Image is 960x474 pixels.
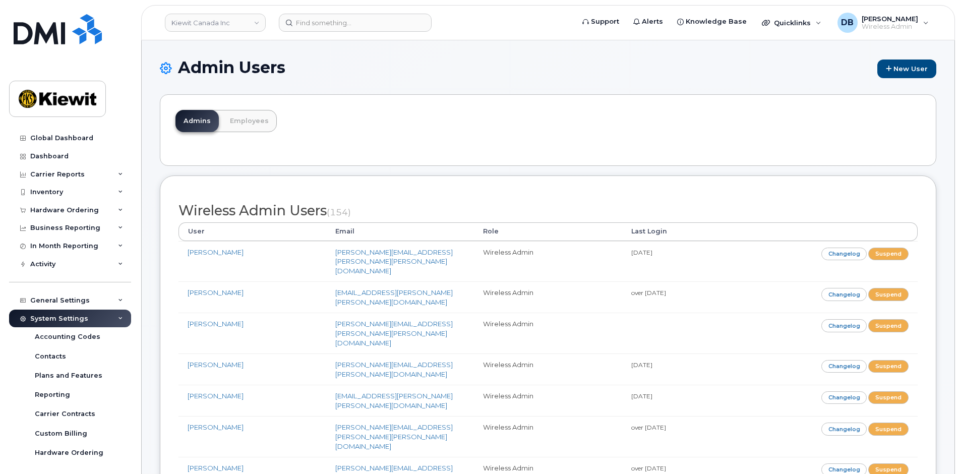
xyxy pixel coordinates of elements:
[868,319,909,332] a: Suspend
[474,281,622,313] td: Wireless Admin
[916,430,952,466] iframe: Messenger Launcher
[335,248,453,275] a: [PERSON_NAME][EMAIL_ADDRESS][PERSON_NAME][PERSON_NAME][DOMAIN_NAME]
[188,320,244,328] a: [PERSON_NAME]
[335,320,453,346] a: [PERSON_NAME][EMAIL_ADDRESS][PERSON_NAME][PERSON_NAME][DOMAIN_NAME]
[188,361,244,369] a: [PERSON_NAME]
[821,319,867,332] a: Changelog
[474,222,622,241] th: Role
[175,110,219,132] a: Admins
[474,385,622,416] td: Wireless Admin
[222,110,277,132] a: Employees
[631,424,666,431] small: over [DATE]
[868,391,909,404] a: Suspend
[631,289,666,297] small: over [DATE]
[335,423,453,450] a: [PERSON_NAME][EMAIL_ADDRESS][PERSON_NAME][PERSON_NAME][DOMAIN_NAME]
[188,248,244,256] a: [PERSON_NAME]
[335,392,453,409] a: [EMAIL_ADDRESS][PERSON_NAME][PERSON_NAME][DOMAIN_NAME]
[868,423,909,435] a: Suspend
[160,58,936,78] h1: Admin Users
[631,249,652,256] small: [DATE]
[631,392,652,400] small: [DATE]
[821,288,867,301] a: Changelog
[188,423,244,431] a: [PERSON_NAME]
[868,248,909,260] a: Suspend
[631,361,652,369] small: [DATE]
[622,222,770,241] th: Last Login
[335,361,453,378] a: [PERSON_NAME][EMAIL_ADDRESS][PERSON_NAME][DOMAIN_NAME]
[474,353,622,385] td: Wireless Admin
[868,360,909,373] a: Suspend
[178,203,918,218] h2: Wireless Admin Users
[821,423,867,435] a: Changelog
[178,222,326,241] th: User
[631,464,666,472] small: over [DATE]
[335,288,453,306] a: [EMAIL_ADDRESS][PERSON_NAME][PERSON_NAME][DOMAIN_NAME]
[877,60,936,78] a: New User
[821,248,867,260] a: Changelog
[188,288,244,297] a: [PERSON_NAME]
[821,391,867,404] a: Changelog
[188,464,244,472] a: [PERSON_NAME]
[326,222,474,241] th: Email
[327,207,351,217] small: (154)
[474,241,622,282] td: Wireless Admin
[821,360,867,373] a: Changelog
[188,392,244,400] a: [PERSON_NAME]
[868,288,909,301] a: Suspend
[474,313,622,353] td: Wireless Admin
[474,416,622,457] td: Wireless Admin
